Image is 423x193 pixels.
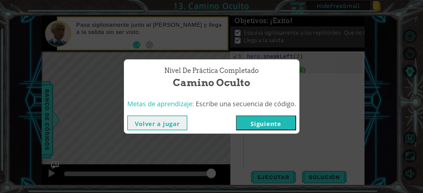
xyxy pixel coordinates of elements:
span: Escribe una secuencia de código. [196,99,296,108]
span: Metas de aprendizaje: [127,99,194,108]
span: Nivel de práctica Completado [164,66,259,76]
button: Volver a jugar [127,115,187,130]
button: Siguiente [236,115,296,130]
span: Camino Oculto [173,76,250,90]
